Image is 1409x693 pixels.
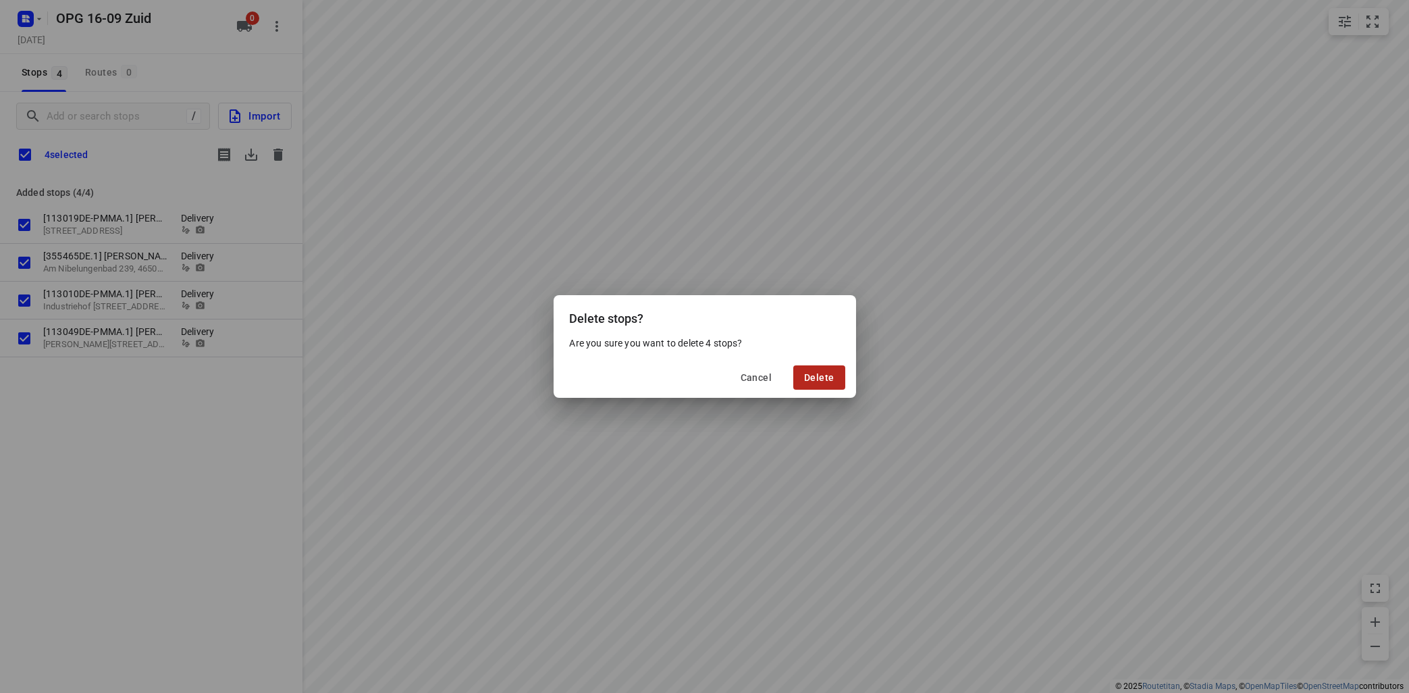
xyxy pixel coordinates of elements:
[804,372,834,383] span: Delete
[741,372,772,383] span: Cancel
[570,336,840,350] p: Are you sure you want to delete 4 stops?
[554,295,856,336] div: Delete stops?
[730,365,782,390] button: Cancel
[793,365,845,390] button: Delete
